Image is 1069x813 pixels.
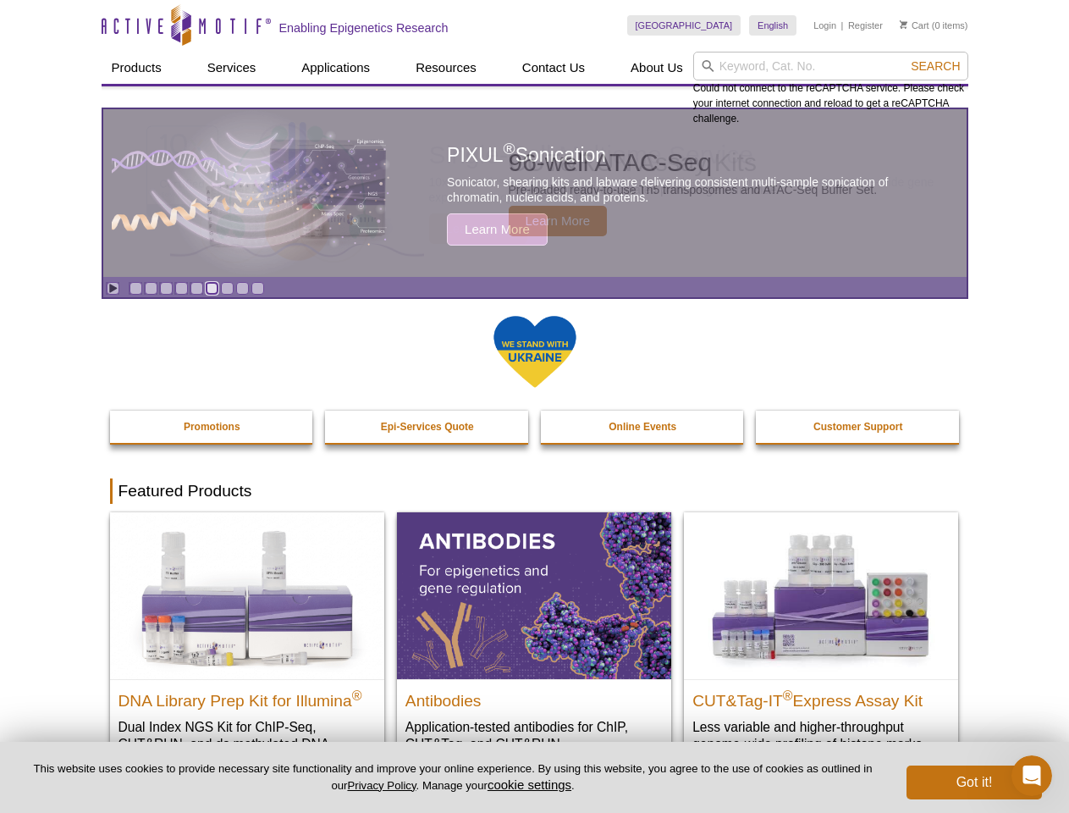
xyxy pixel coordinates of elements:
button: Got it! [906,766,1042,799]
h2: DNA Library Prep Kit for Illumina [118,684,376,710]
sup: ® [504,141,515,158]
a: Go to slide 1 [129,282,142,295]
a: Customer Support [756,411,961,443]
a: Go to slide 4 [175,282,188,295]
a: Contact Us [512,52,595,84]
button: Search [906,58,965,74]
li: (0 items) [900,15,968,36]
a: Go to slide 9 [251,282,264,295]
h2: CUT&Tag-IT Express Assay Kit [692,684,950,710]
p: Dual Index NGS Kit for ChIP-Seq, CUT&RUN, and ds methylated DNA assays. [118,718,376,770]
a: Register [848,19,883,31]
h2: Antibodies [405,684,663,710]
a: CUT&Tag-IT® Express Assay Kit CUT&Tag-IT®Express Assay Kit Less variable and higher-throughput ge... [684,512,958,769]
iframe: Intercom live chat [1011,755,1052,796]
strong: Online Events [609,421,676,433]
a: Go to slide 8 [236,282,249,295]
img: Your Cart [900,20,907,29]
a: Go to slide 5 [190,282,203,295]
img: All Antibodies [397,512,671,678]
a: Resources [405,52,487,84]
a: Products [102,52,172,84]
a: Online Events [541,411,746,443]
img: CUT&Tag-IT® Express Assay Kit [684,512,958,678]
p: Sonicator, shearing kits and labware delivering consistent multi-sample sonication of chromatin, ... [447,174,928,205]
span: Search [911,59,960,73]
p: Application-tested antibodies for ChIP, CUT&Tag, and CUT&RUN. [405,718,663,753]
strong: Customer Support [813,421,902,433]
a: Applications [291,52,380,84]
a: All Antibodies Antibodies Application-tested antibodies for ChIP, CUT&Tag, and CUT&RUN. [397,512,671,769]
h2: Enabling Epigenetics Research [279,20,449,36]
input: Keyword, Cat. No. [693,52,968,80]
img: We Stand With Ukraine [493,314,577,390]
div: Could not connect to the reCAPTCHA service. Please check your internet connection and reload to g... [693,52,968,126]
a: DNA Library Prep Kit for Illumina DNA Library Prep Kit for Illumina® Dual Index NGS Kit for ChIP-... [110,512,384,786]
a: Services [197,52,267,84]
a: [GEOGRAPHIC_DATA] [627,15,741,36]
a: Go to slide 6 [206,282,218,295]
a: Login [813,19,836,31]
a: PIXUL sonication PIXUL®Sonication Sonicator, shearing kits and labware delivering consistent mult... [103,109,967,277]
h2: Featured Products [110,478,960,504]
a: Go to slide 7 [221,282,234,295]
strong: Promotions [184,421,240,433]
a: Promotions [110,411,315,443]
a: Go to slide 2 [145,282,157,295]
sup: ® [352,688,362,702]
a: Toggle autoplay [107,282,119,295]
article: PIXUL Sonication [103,109,967,277]
a: Epi-Services Quote [325,411,530,443]
span: PIXUL Sonication [447,144,606,166]
button: cookie settings [488,777,571,792]
a: Go to slide 3 [160,282,173,295]
sup: ® [783,688,793,702]
a: Privacy Policy [347,779,416,792]
img: PIXUL sonication [112,108,391,278]
p: This website uses cookies to provide necessary site functionality and improve your online experie... [27,761,879,794]
a: Cart [900,19,929,31]
li: | [841,15,844,36]
img: DNA Library Prep Kit for Illumina [110,512,384,678]
a: About Us [620,52,693,84]
a: English [749,15,796,36]
strong: Epi-Services Quote [381,421,474,433]
span: Learn More [447,213,548,246]
p: Less variable and higher-throughput genome-wide profiling of histone marks​. [692,718,950,753]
